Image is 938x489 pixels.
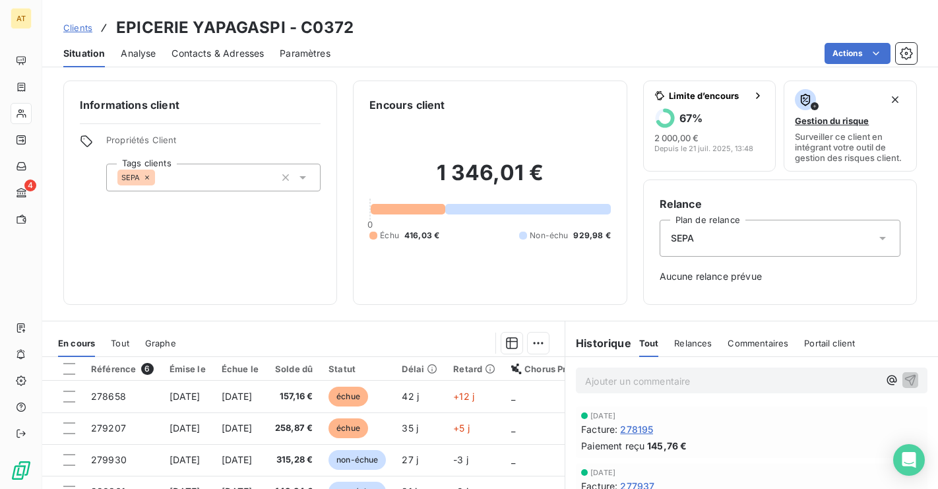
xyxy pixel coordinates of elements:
button: Actions [825,43,891,64]
span: échue [328,387,368,407]
span: [DATE] [222,391,253,402]
span: Limite d’encours [669,90,748,101]
span: Propriétés Client [106,135,321,153]
span: [DATE] [170,391,201,402]
h6: Relance [660,196,900,212]
span: échue [328,418,368,438]
div: AT [11,8,32,29]
h6: Encours client [369,97,445,113]
span: +5 j [453,422,470,434]
span: Clients [63,22,92,33]
div: Délai [402,364,437,374]
div: Open Intercom Messenger [893,444,925,476]
span: _ [511,391,515,402]
span: [DATE] [590,412,615,420]
div: Chorus Pro [511,364,572,374]
input: Ajouter une valeur [155,172,166,183]
span: 315,28 € [274,453,313,467]
span: 145,76 € [647,439,687,453]
div: Solde dû [274,364,313,374]
span: Commentaires [728,338,788,348]
span: Tout [111,338,129,348]
span: Relances [674,338,712,348]
div: Échue le [222,364,259,374]
span: 35 j [402,422,418,434]
h2: 1 346,01 € [369,160,610,199]
span: [DATE] [590,469,615,476]
span: Contacts & Adresses [172,47,264,60]
span: Graphe [145,338,176,348]
h6: 67 % [679,112,703,125]
button: Gestion du risqueSurveiller ce client en intégrant votre outil de gestion des risques client. [784,81,917,172]
span: [DATE] [170,422,201,434]
span: _ [511,454,515,465]
span: [DATE] [222,454,253,465]
h6: Informations client [80,97,321,113]
span: Échu [380,230,399,242]
span: Paiement reçu [581,439,644,453]
span: 6 [141,363,153,375]
span: Tout [639,338,659,348]
h3: EPICERIE YAPAGASPI - C0372 [116,16,354,40]
span: SEPA [671,232,695,245]
span: Facture : [581,422,617,436]
span: 4 [24,179,36,191]
span: 157,16 € [274,390,313,403]
span: -3 j [453,454,468,465]
span: SEPA [121,174,141,181]
span: 278658 [91,391,126,402]
span: Gestion du risque [795,115,869,126]
div: Émise le [170,364,206,374]
span: 929,98 € [573,230,610,242]
span: non-échue [328,450,386,470]
div: Référence [91,363,154,375]
span: Situation [63,47,105,60]
span: 0 [367,219,373,230]
span: 27 j [402,454,418,465]
span: +12 j [453,391,474,402]
span: 258,87 € [274,422,313,435]
a: Clients [63,21,92,34]
div: Retard [453,364,495,374]
span: Non-échu [530,230,568,242]
span: _ [511,422,515,434]
span: 279207 [91,422,126,434]
span: 416,03 € [404,230,439,242]
span: 278195 [620,422,653,436]
span: En cours [58,338,95,348]
span: Aucune relance prévue [660,270,900,283]
div: Statut [328,364,386,374]
span: Depuis le 21 juil. 2025, 13:48 [654,145,753,152]
span: [DATE] [170,454,201,465]
span: 279930 [91,454,127,465]
span: 2 000,00 € [654,133,699,143]
h6: Historique [565,335,631,351]
span: Paramètres [280,47,330,60]
img: Logo LeanPay [11,460,32,481]
span: Surveiller ce client en intégrant votre outil de gestion des risques client. [795,131,906,163]
span: Analyse [121,47,156,60]
span: [DATE] [222,422,253,434]
span: Portail client [804,338,855,348]
span: 42 j [402,391,419,402]
button: Limite d’encours67%2 000,00 €Depuis le 21 juil. 2025, 13:48 [643,81,776,172]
